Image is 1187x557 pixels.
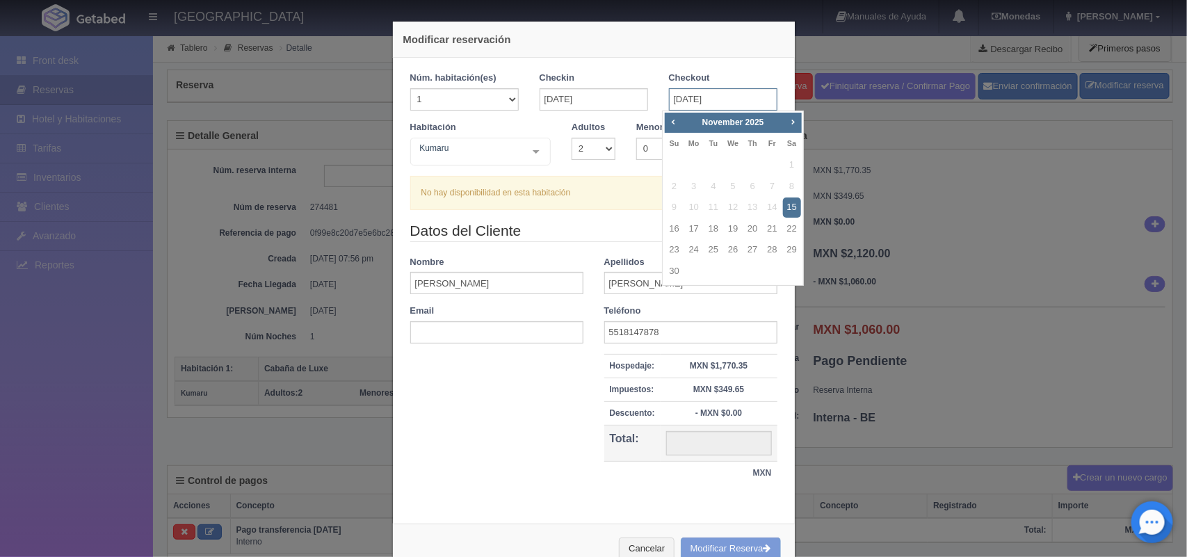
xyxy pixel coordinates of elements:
label: Núm. habitación(es) [410,72,496,85]
span: 5 [724,177,742,197]
span: 12 [724,197,742,218]
span: Monday [688,139,700,147]
span: 10 [685,197,703,218]
span: Sunday [670,139,679,147]
span: 1 [783,155,801,175]
a: 22 [783,219,801,239]
th: Impuestos: [604,378,661,401]
th: Descuento: [604,402,661,426]
legend: Datos del Cliente [410,220,777,242]
span: 14 [764,197,782,218]
span: 11 [704,197,722,218]
input: DD-MM-AAAA [540,88,648,111]
label: Habitación [410,121,456,134]
label: Apellidos [604,256,645,269]
a: Prev [666,114,681,129]
span: Tuesday [709,139,718,147]
a: 17 [685,219,703,239]
span: Thursday [748,139,757,147]
a: 28 [764,240,782,260]
a: 26 [724,240,742,260]
a: 19 [724,219,742,239]
a: 29 [783,240,801,260]
a: 20 [743,219,761,239]
input: DD-MM-AAAA [669,88,777,111]
a: 30 [665,261,684,282]
a: 25 [704,240,722,260]
input: Seleccionar hab. [417,141,425,163]
span: 8 [783,177,801,197]
span: Wednesday [727,139,738,147]
label: Menores [636,121,673,134]
span: 13 [743,197,761,218]
strong: MXN $1,770.35 [690,361,748,371]
label: Nombre [410,256,444,269]
span: 9 [665,197,684,218]
a: 23 [665,240,684,260]
label: Teléfono [604,305,641,318]
strong: MXN $349.65 [693,385,744,394]
span: Saturday [787,139,796,147]
div: No hay disponibilidad en esta habitación [410,176,777,210]
th: Total: [604,426,661,462]
label: Email [410,305,435,318]
a: 27 [743,240,761,260]
h4: Modificar reservación [403,32,784,47]
span: 2 [665,177,684,197]
strong: MXN [753,468,772,478]
span: 4 [704,177,722,197]
span: 2025 [745,118,764,127]
strong: - MXN $0.00 [695,408,742,418]
span: Prev [668,116,679,127]
a: 16 [665,219,684,239]
th: Hospedaje: [604,354,661,378]
span: Next [787,116,798,127]
a: Next [785,114,800,129]
a: 21 [764,219,782,239]
label: Checkout [669,72,710,85]
span: 7 [764,177,782,197]
a: 15 [783,197,801,218]
span: 3 [685,177,703,197]
label: Adultos [572,121,605,134]
a: 18 [704,219,722,239]
span: November [702,118,743,127]
a: 24 [685,240,703,260]
span: 6 [743,177,761,197]
span: Friday [768,139,776,147]
label: Checkin [540,72,575,85]
span: Kumaru [417,141,523,155]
